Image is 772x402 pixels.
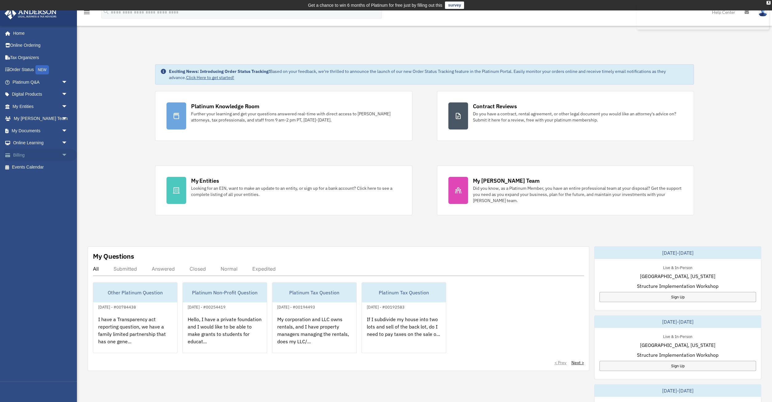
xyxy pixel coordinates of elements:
[252,266,276,272] div: Expedited
[191,185,401,197] div: Looking for an EIN, want to make an update to an entity, or sign up for a bank account? Click her...
[191,102,259,110] div: Platinum Knowledge Room
[93,311,177,359] div: I have a Transparency act reporting question, we have a family limited partnership that has one g...
[599,292,756,302] a: Sign Up
[221,266,238,272] div: Normal
[62,100,74,113] span: arrow_drop_down
[637,282,718,290] span: Structure Implementation Workshop
[272,282,357,353] a: Platinum Tax Question[DATE] - #00194493My corporation and LLC owns rentals, and I have property m...
[4,88,77,101] a: Digital Productsarrow_drop_down
[272,311,356,359] div: My corporation and LLC owns rentals, and I have property managers managing the rentals, does my L...
[473,102,517,110] div: Contract Reviews
[571,360,584,366] a: Next >
[191,111,401,123] div: Further your learning and get your questions answered real-time with direct access to [PERSON_NAM...
[4,113,77,125] a: My [PERSON_NAME] Teamarrow_drop_down
[272,283,356,302] div: Platinum Tax Question
[308,2,442,9] div: Get a chance to win 6 months of Platinum for free just by filling out this
[473,177,540,185] div: My [PERSON_NAME] Team
[190,266,206,272] div: Closed
[183,283,267,302] div: Platinum Non-Profit Question
[93,303,141,310] div: [DATE] - #00784438
[594,247,761,259] div: [DATE]-[DATE]
[155,165,412,215] a: My Entities Looking for an EIN, want to make an update to an entity, or sign up for a bank accoun...
[473,185,683,204] div: Did you know, as a Platinum Member, you have an entire professional team at your disposal? Get th...
[4,51,77,64] a: Tax Organizers
[83,11,90,16] a: menu
[93,266,99,272] div: All
[93,252,134,261] div: My Questions
[83,9,90,16] i: menu
[93,283,177,302] div: Other Platinum Question
[4,27,74,39] a: Home
[191,177,219,185] div: My Entities
[4,76,77,88] a: Platinum Q&Aarrow_drop_down
[4,64,77,76] a: Order StatusNEW
[62,137,74,149] span: arrow_drop_down
[640,341,715,349] span: [GEOGRAPHIC_DATA], [US_STATE]
[640,273,715,280] span: [GEOGRAPHIC_DATA], [US_STATE]
[658,264,697,270] div: Live & In-Person
[362,283,446,302] div: Platinum Tax Question
[473,111,683,123] div: Do you have a contract, rental agreement, or other legal document you would like an attorney's ad...
[182,282,267,353] a: Platinum Non-Profit Question[DATE] - #00254419Hello, I have a private foundation and I would like...
[362,282,446,353] a: Platinum Tax Question[DATE] - #00192583If I subdivide my house into two lots and sell of the back...
[4,125,77,137] a: My Documentsarrow_drop_down
[186,75,234,80] a: Click Here to get started!
[169,68,689,81] div: Based on your feedback, we're thrilled to announce the launch of our new Order Status Tracking fe...
[437,165,694,215] a: My [PERSON_NAME] Team Did you know, as a Platinum Member, you have an entire professional team at...
[4,161,77,173] a: Events Calendar
[62,113,74,125] span: arrow_drop_down
[155,91,412,141] a: Platinum Knowledge Room Further your learning and get your questions answered real-time with dire...
[4,39,77,52] a: Online Ordering
[62,76,74,89] span: arrow_drop_down
[445,2,464,9] a: survey
[658,333,697,339] div: Live & In-Person
[4,149,77,161] a: Billingarrow_drop_down
[183,303,230,310] div: [DATE] - #00254419
[93,282,178,353] a: Other Platinum Question[DATE] - #00784438I have a Transparency act reporting question, we have a ...
[594,316,761,328] div: [DATE]-[DATE]
[103,8,110,15] i: search
[637,351,718,359] span: Structure Implementation Workshop
[35,65,49,74] div: NEW
[594,384,761,397] div: [DATE]-[DATE]
[152,266,175,272] div: Answered
[437,91,694,141] a: Contract Reviews Do you have a contract, rental agreement, or other legal document you would like...
[183,311,267,359] div: Hello, I have a private foundation and I would like to be able to make grants to students for edu...
[62,149,74,161] span: arrow_drop_down
[62,88,74,101] span: arrow_drop_down
[272,303,320,310] div: [DATE] - #00194493
[4,100,77,113] a: My Entitiesarrow_drop_down
[362,311,446,359] div: If I subdivide my house into two lots and sell of the back lot, do I need to pay taxes on the sal...
[599,361,756,371] a: Sign Up
[114,266,137,272] div: Submitted
[62,125,74,137] span: arrow_drop_down
[4,137,77,149] a: Online Learningarrow_drop_down
[766,1,770,5] div: close
[169,69,270,74] strong: Exciting News: Introducing Order Status Tracking!
[362,303,410,310] div: [DATE] - #00192583
[3,7,58,19] img: Anderson Advisors Platinum Portal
